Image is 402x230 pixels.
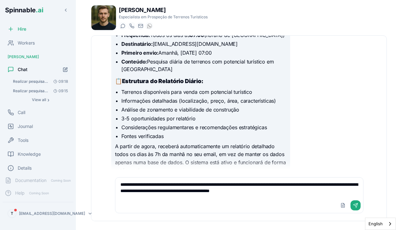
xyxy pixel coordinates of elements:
[15,177,46,184] span: Documentation
[119,15,208,20] p: Especialista em Prospeção de Terrenos Turísticos
[122,78,204,84] strong: Estrutura do Relatório Diário:
[10,77,71,86] button: Open conversation: Realizar pesquisa diária de terrenos em Portugal com potencial turístico e env...
[121,106,286,113] li: Análise de zonamento e viabilidade de construção
[121,40,286,48] li: [EMAIL_ADDRESS][DOMAIN_NAME]
[121,41,153,47] strong: Destinatário:
[13,79,49,84] span: Realizar pesquisa diária de terrenos em Portugal com potencial turístico e enviar relatório por e...
[60,64,71,75] button: Start new chat
[18,165,32,171] span: Details
[121,115,286,122] li: 3-5 oportunidades por relatório
[47,97,49,102] span: ›
[19,211,85,216] p: [EMAIL_ADDRESS][DOMAIN_NAME]
[145,22,153,30] button: WhatsApp
[115,77,286,86] h3: 📋
[121,88,286,96] li: Terrenos disponíveis para venda com potencial turístico
[18,66,27,73] span: Chat
[115,142,286,175] p: A partir de agora, receberá automaticamente um relatório detalhado todos os dias às 7h da manhã n...
[365,218,395,230] a: English
[137,22,144,30] button: Send email to mika.ramirez@getspinnable.ai
[10,87,71,95] button: Open conversation: Realizar pesquisa diária abrangente de terrenos em Portugal com potencial turí...
[15,190,25,196] span: Help
[18,26,26,32] span: Hire
[119,6,208,15] h1: [PERSON_NAME]
[5,207,71,220] button: T[EMAIL_ADDRESS][DOMAIN_NAME]
[91,5,116,30] img: Mika Ramirez
[190,32,204,38] strong: 07:00
[51,88,68,94] span: 09:15
[18,123,33,130] span: Journal
[121,132,286,140] li: Fontes verificadas
[121,32,150,38] strong: Frequência:
[365,218,396,230] div: Language
[121,58,147,65] strong: Conteúdo:
[49,178,73,184] span: Coming Soon
[18,109,25,116] span: Call
[121,58,286,73] li: Pesquisa diária de terrenos com potencial turístico em [GEOGRAPHIC_DATA]
[36,6,43,14] span: .ai
[365,218,396,230] aside: Language selected: English
[11,211,13,216] span: T
[121,50,159,56] strong: Primeiro envio:
[121,124,286,131] li: Considerações regulamentares e recomendações estratégicas
[18,137,28,143] span: Tools
[10,96,71,104] button: Show all conversations
[32,97,46,102] span: View all
[18,40,35,46] span: Workers
[3,52,73,62] div: [PERSON_NAME]
[13,88,49,94] span: Realizar pesquisa diária abrangente de terrenos em Portugal com potencial turístico e enviar rela...
[51,79,68,84] span: 09:18
[128,22,135,30] button: Start a call with Mika Ramirez
[5,6,43,14] span: Spinnable
[121,97,286,105] li: Informações detalhadas (localização, preço, área, características)
[121,49,286,57] li: Amanhã, [DATE] 07:00
[147,23,152,28] img: WhatsApp
[18,151,41,157] span: Knowledge
[27,190,51,196] span: Coming Soon
[119,22,126,30] button: Start a chat with Mika Ramirez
